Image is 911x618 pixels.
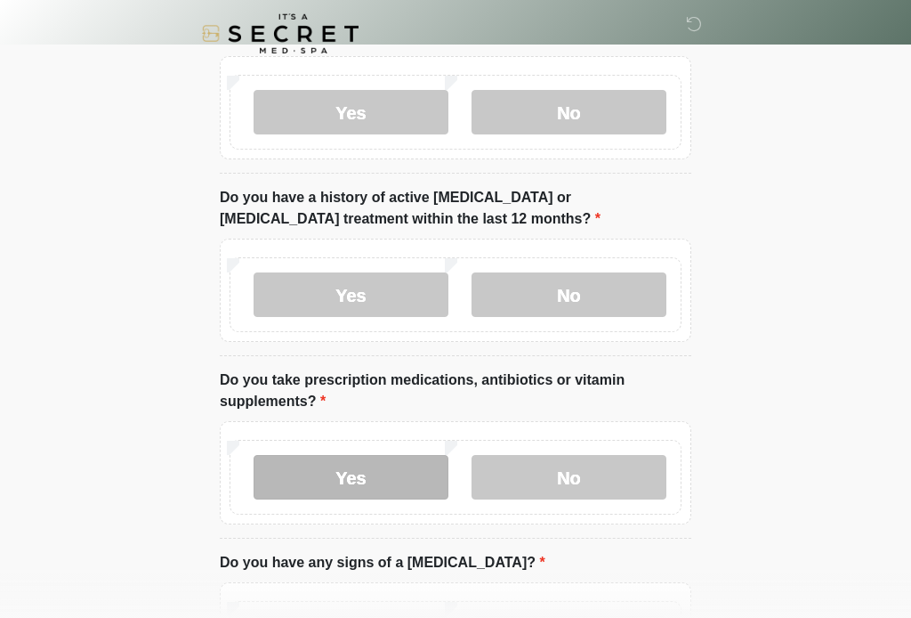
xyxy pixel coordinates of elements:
label: Yes [254,272,448,317]
label: No [472,272,666,317]
label: Do you take prescription medications, antibiotics or vitamin supplements? [220,370,691,412]
label: No [472,90,666,134]
label: Do you have any signs of a [MEDICAL_DATA]? [220,552,545,573]
label: Yes [254,455,448,500]
label: Do you have a history of active [MEDICAL_DATA] or [MEDICAL_DATA] treatment within the last 12 mon... [220,187,691,230]
img: It's A Secret Med Spa Logo [202,13,359,53]
label: No [472,455,666,500]
label: Yes [254,90,448,134]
